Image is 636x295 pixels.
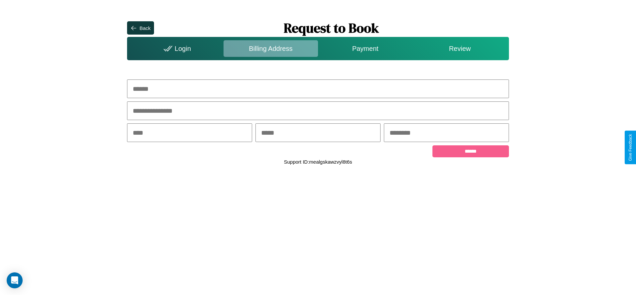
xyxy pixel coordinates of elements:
h1: Request to Book [154,19,509,37]
div: Billing Address [224,40,318,57]
div: Give Feedback [628,134,633,161]
div: Payment [318,40,412,57]
div: Review [412,40,507,57]
button: Back [127,21,154,35]
div: Back [139,25,150,31]
div: Login [129,40,223,57]
p: Support ID: mealgskawzvyl8t6s [284,157,352,166]
div: Open Intercom Messenger [7,272,23,288]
